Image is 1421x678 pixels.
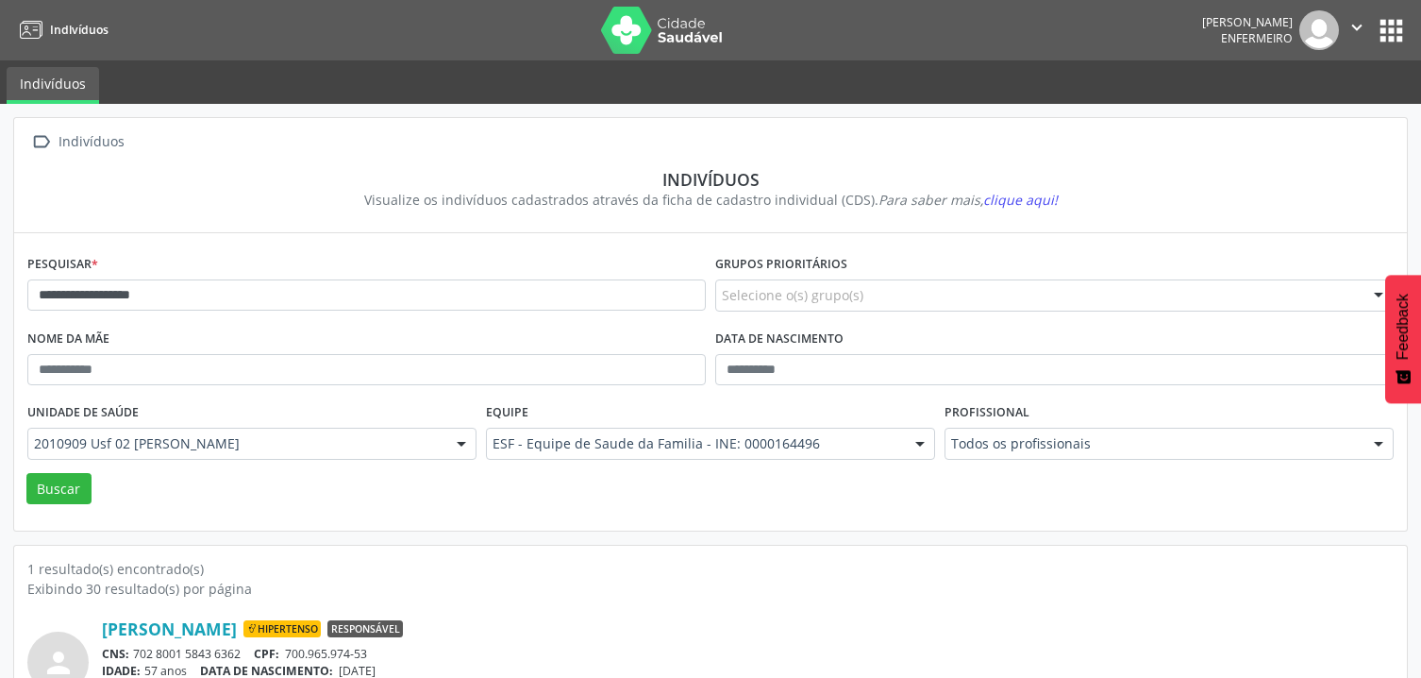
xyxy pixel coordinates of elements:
[102,619,237,639] a: [PERSON_NAME]
[715,325,844,354] label: Data de nascimento
[327,620,403,637] span: Responsável
[254,646,279,662] span: CPF:
[1221,30,1293,46] span: Enfermeiro
[55,128,127,156] div: Indivíduos
[41,169,1380,190] div: Indivíduos
[878,191,1058,209] i: Para saber mais,
[13,14,109,45] a: Indivíduos
[50,22,109,38] span: Indivíduos
[1299,10,1339,50] img: img
[951,434,1355,453] span: Todos os profissionais
[243,620,321,637] span: Hipertenso
[1202,14,1293,30] div: [PERSON_NAME]
[1395,294,1412,360] span: Feedback
[27,250,98,280] label: Pesquisar
[27,128,55,156] i: 
[27,559,1394,579] div: 1 resultado(s) encontrado(s)
[102,646,129,662] span: CNS:
[1375,14,1408,47] button: apps
[983,191,1058,209] span: clique aqui!
[27,579,1394,599] div: Exibindo 30 resultado(s) por página
[1385,275,1421,403] button: Feedback - Mostrar pesquisa
[486,398,528,428] label: Equipe
[7,67,99,104] a: Indivíduos
[722,285,863,305] span: Selecione o(s) grupo(s)
[1339,10,1375,50] button: 
[945,398,1029,428] label: Profissional
[27,325,109,354] label: Nome da mãe
[41,190,1380,210] div: Visualize os indivíduos cadastrados através da ficha de cadastro individual (CDS).
[285,646,367,662] span: 700.965.974-53
[102,646,1394,662] div: 702 8001 5843 6362
[493,434,896,453] span: ESF - Equipe de Saude da Familia - INE: 0000164496
[34,434,438,453] span: 2010909 Usf 02 [PERSON_NAME]
[26,473,92,505] button: Buscar
[27,128,127,156] a:  Indivíduos
[27,398,139,428] label: Unidade de saúde
[715,250,847,280] label: Grupos prioritários
[1346,17,1367,38] i: 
